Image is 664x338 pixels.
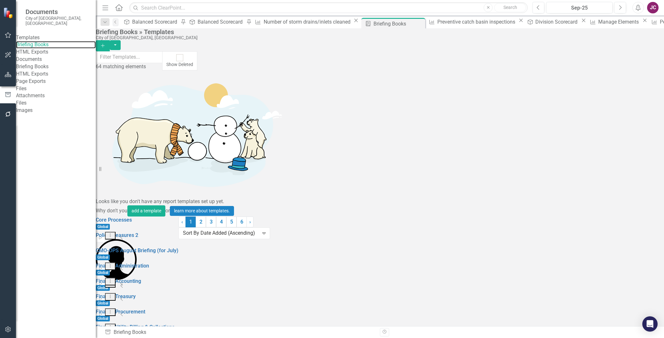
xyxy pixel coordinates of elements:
span: Global [96,285,110,291]
a: Finance Utility Billing & Collections [96,324,175,330]
a: Number of storm drains/inlets cleaned [253,18,352,26]
div: Briefing Books [373,20,424,28]
span: Search [503,5,517,10]
div: Balanced Scorecard [198,18,245,26]
span: Global [96,270,110,276]
small: City of [GEOGRAPHIC_DATA], [GEOGRAPHIC_DATA] [26,16,89,26]
a: HTML Exports [16,48,96,56]
button: add a template [127,205,165,217]
img: Marco De Medici [96,239,137,280]
div: Sep-25 [548,4,610,12]
div: Documents [16,56,96,63]
a: Balanced Scorecard [122,18,179,26]
a: Briefing Books [16,41,96,48]
a: Preventive catch basin inspections [426,18,517,26]
a: 4 [216,217,226,227]
a: learn more about templates. [170,206,234,216]
button: JC [647,2,659,13]
img: Getting started [96,70,287,198]
a: 5 [226,217,237,227]
a: Finance Procurement [96,309,145,315]
input: Filter Templates... [96,51,162,63]
span: Global [96,316,110,321]
a: Balanced Scorecard [187,18,245,26]
div: Briefing Books [105,329,375,336]
a: 6 [237,217,247,227]
a: Images [16,107,96,114]
div: Preventive catch basin inspections [437,18,517,26]
a: Manage Elements [588,18,641,26]
div: Manage Elements [598,18,641,26]
input: Search ClearPoint... [129,2,528,13]
div: Looks like you don't have any report templates set up yet. [96,198,664,205]
button: Search [494,3,526,12]
span: or [165,208,170,214]
a: Briefing Books [16,63,96,70]
div: Balanced Scorecard [132,18,179,26]
a: 2 [196,217,206,227]
div: Templates [16,34,96,41]
span: › [249,219,251,225]
a: Files [16,99,96,107]
span: Why don't you [96,208,127,214]
div: Briefing Books » Templates [96,28,661,35]
span: 1 [185,217,196,227]
div: Show Deleted [166,61,193,68]
div: Number of storm drains/inlets cleaned [264,18,352,26]
a: Attachments [16,92,96,99]
a: Division Scorecard [525,18,579,26]
div: 64 matching elements [96,63,162,70]
span: Global [96,300,110,306]
a: Page Exports [16,78,96,85]
div: Division Scorecard [535,18,579,26]
a: HTML Exports [16,70,96,78]
span: ‹ [181,219,183,225]
div: Files [16,85,96,92]
img: ClearPoint Strategy [3,7,14,18]
a: Finance Administration [96,263,149,269]
span: Global [96,254,110,260]
a: CMO-OPS August Briefing (for July) [96,247,178,253]
span: Documents [26,8,89,16]
div: Open Intercom Messenger [642,316,658,332]
a: Core Processes [96,217,132,223]
button: Sep-25 [546,2,613,13]
span: Global [96,224,110,230]
a: 3 [206,217,216,227]
div: City of [GEOGRAPHIC_DATA], [GEOGRAPHIC_DATA] [96,35,661,40]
